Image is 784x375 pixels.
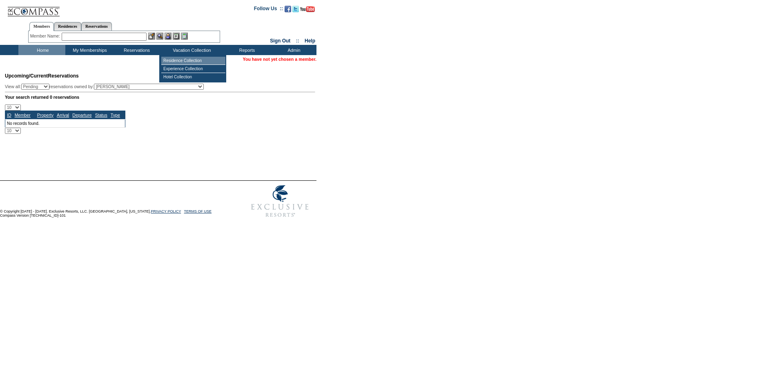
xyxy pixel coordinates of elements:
[54,22,81,31] a: Residences
[72,113,91,118] a: Departure
[161,57,225,65] td: Residence Collection
[5,84,207,90] div: View all: reservations owned by:
[173,33,180,40] img: Reservations
[285,6,291,12] img: Become our fan on Facebook
[95,113,107,118] a: Status
[65,45,112,55] td: My Memberships
[159,45,223,55] td: Vacation Collection
[57,113,69,118] a: Arrival
[5,73,48,79] span: Upcoming/Current
[292,6,299,12] img: Follow us on Twitter
[111,113,120,118] a: Type
[181,33,188,40] img: b_calculator.gif
[156,33,163,40] img: View
[148,33,155,40] img: b_edit.gif
[285,8,291,13] a: Become our fan on Facebook
[269,45,316,55] td: Admin
[15,113,31,118] a: Member
[296,38,299,44] span: ::
[223,45,269,55] td: Reports
[151,209,181,213] a: PRIVACY POLICY
[243,57,316,62] span: You have not yet chosen a member.
[300,8,315,13] a: Subscribe to our YouTube Channel
[5,73,79,79] span: Reservations
[305,38,315,44] a: Help
[37,113,53,118] a: Property
[81,22,112,31] a: Reservations
[112,45,159,55] td: Reservations
[270,38,290,44] a: Sign Out
[29,22,54,31] a: Members
[292,8,299,13] a: Follow us on Twitter
[18,45,65,55] td: Home
[254,5,283,15] td: Follow Us ::
[165,33,171,40] img: Impersonate
[161,73,225,81] td: Hotel Collection
[243,181,316,222] img: Exclusive Resorts
[5,119,125,127] td: No records found.
[7,113,11,118] a: ID
[5,95,315,100] div: Your search returned 0 reservations
[30,33,62,40] div: Member Name:
[300,6,315,12] img: Subscribe to our YouTube Channel
[184,209,212,213] a: TERMS OF USE
[161,65,225,73] td: Experience Collection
